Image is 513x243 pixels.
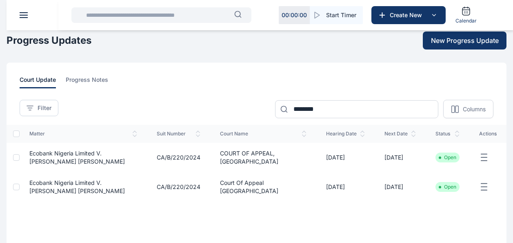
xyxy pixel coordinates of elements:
button: Create New [371,6,446,24]
td: [DATE] [316,172,375,202]
p: 00 : 00 : 00 [282,11,307,19]
h1: Progress Updates [7,34,91,47]
span: Calendar [455,18,477,24]
span: suit number [157,130,200,137]
p: Columns [463,105,486,113]
span: next date [384,130,416,137]
td: CA/B/220/2024 [147,143,210,172]
span: Filter [38,104,51,112]
td: CA/B/220/2024 [147,172,210,202]
button: Columns [443,100,493,118]
span: court name [220,130,306,137]
button: New Progress Update [423,32,506,49]
span: Start Timer [326,11,356,19]
li: Open [439,154,456,161]
td: Court of Appeal [GEOGRAPHIC_DATA] [210,172,316,202]
button: Start Timer [310,6,363,24]
span: hearing date [326,130,365,137]
span: matter [29,130,137,137]
td: [DATE] [375,143,426,172]
span: status [435,130,460,137]
li: Open [439,184,456,190]
td: COURT OF APPEAL, [GEOGRAPHIC_DATA] [210,143,316,172]
a: court update [20,76,66,88]
span: Create New [386,11,429,19]
span: actions [479,130,497,137]
span: court update [20,76,56,88]
span: progress notes [66,76,108,88]
a: Ecobank Nigeria Limited V. [PERSON_NAME] [PERSON_NAME] [29,150,125,165]
a: progress notes [66,76,118,88]
span: New Progress Update [431,36,499,45]
a: Ecobank Nigeria Limited V. [PERSON_NAME] [PERSON_NAME] [29,179,125,194]
button: Filter [20,100,58,116]
td: [DATE] [375,172,426,202]
a: Calendar [452,3,480,27]
td: [DATE] [316,143,375,172]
